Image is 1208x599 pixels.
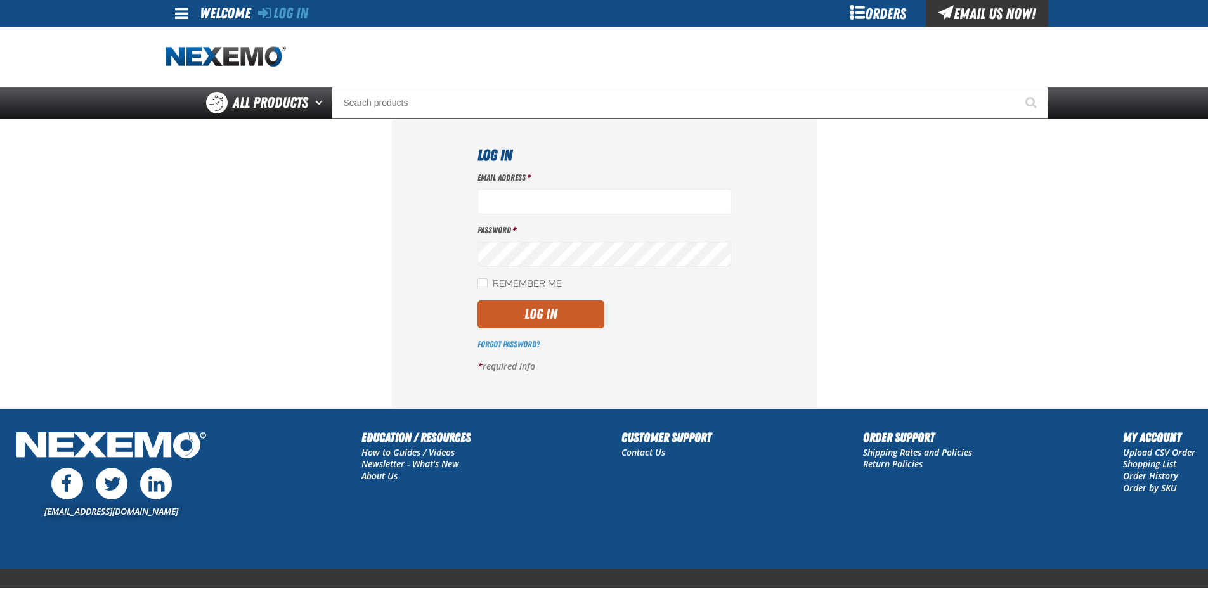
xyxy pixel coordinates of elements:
[13,428,210,465] img: Nexemo Logo
[477,339,540,349] a: Forgot Password?
[361,458,459,470] a: Newsletter - What's New
[1123,428,1195,447] h2: My Account
[332,87,1048,119] input: Search
[166,46,286,68] a: Home
[621,446,665,458] a: Contact Us
[477,172,731,184] label: Email Address
[361,428,471,447] h2: Education / Resources
[1123,470,1178,482] a: Order History
[863,446,972,458] a: Shipping Rates and Policies
[166,46,286,68] img: Nexemo logo
[44,505,178,517] a: [EMAIL_ADDRESS][DOMAIN_NAME]
[1123,446,1195,458] a: Upload CSV Order
[1123,458,1176,470] a: Shopping List
[361,446,455,458] a: How to Guides / Videos
[863,428,972,447] h2: Order Support
[361,470,398,482] a: About Us
[233,91,308,114] span: All Products
[1016,87,1048,119] button: Start Searching
[621,428,711,447] h2: Customer Support
[1123,482,1177,494] a: Order by SKU
[477,278,488,288] input: Remember Me
[863,458,923,470] a: Return Policies
[477,278,562,290] label: Remember Me
[477,224,731,236] label: Password
[477,300,604,328] button: Log In
[477,361,731,373] p: required info
[477,144,731,167] h1: Log In
[311,87,332,119] button: Open All Products pages
[258,4,308,22] a: Log In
